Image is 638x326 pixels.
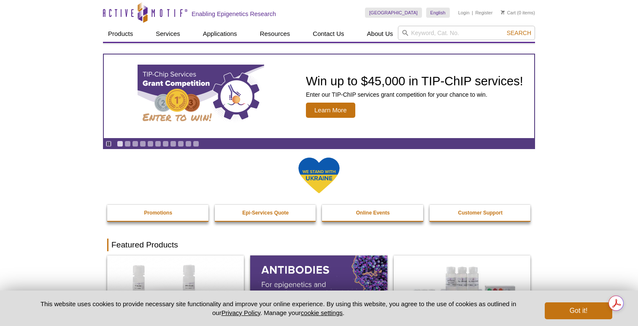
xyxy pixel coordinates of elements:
span: Search [507,30,531,36]
a: Contact Us [308,26,349,42]
h2: Enabling Epigenetics Research [192,10,276,18]
a: Go to slide 2 [124,141,131,147]
img: TIP-ChIP Services Grant Competition [138,65,264,128]
li: (0 items) [501,8,535,18]
article: TIP-ChIP Services Grant Competition [104,54,534,138]
h2: Win up to $45,000 in TIP-ChIP services! [306,75,523,87]
a: [GEOGRAPHIC_DATA] [365,8,422,18]
li: | [472,8,473,18]
button: cookie settings [301,309,343,316]
a: Privacy Policy [222,309,260,316]
strong: Customer Support [458,210,503,216]
a: Go to slide 8 [170,141,176,147]
a: Go to slide 7 [162,141,169,147]
button: Search [504,29,534,37]
a: Go to slide 4 [140,141,146,147]
a: Products [103,26,138,42]
button: Got it! [545,302,612,319]
span: Learn More [306,103,355,118]
a: Applications [198,26,242,42]
a: Online Events [322,205,424,221]
a: TIP-ChIP Services Grant Competition Win up to $45,000 in TIP-ChIP services! Enter our TIP-ChIP se... [104,54,534,138]
a: Epi-Services Quote [215,205,317,221]
p: This website uses cookies to provide necessary site functionality and improve your online experie... [26,299,531,317]
a: Login [458,10,470,16]
a: Toggle autoplay [105,141,112,147]
strong: Promotions [144,210,172,216]
a: English [426,8,450,18]
a: Go to slide 3 [132,141,138,147]
a: About Us [362,26,398,42]
a: Go to slide 9 [178,141,184,147]
strong: Online Events [356,210,390,216]
h2: Featured Products [107,239,531,251]
a: Customer Support [430,205,532,221]
a: Go to slide 5 [147,141,154,147]
p: Enter our TIP-ChIP services grant competition for your chance to win. [306,91,523,98]
a: Go to slide 11 [193,141,199,147]
a: Services [151,26,185,42]
input: Keyword, Cat. No. [398,26,535,40]
a: Resources [255,26,295,42]
a: Go to slide 10 [185,141,192,147]
a: Go to slide 1 [117,141,123,147]
strong: Epi-Services Quote [242,210,289,216]
img: Your Cart [501,10,505,14]
a: Register [475,10,492,16]
a: Cart [501,10,516,16]
a: Promotions [107,205,209,221]
img: We Stand With Ukraine [298,157,340,194]
a: Go to slide 6 [155,141,161,147]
